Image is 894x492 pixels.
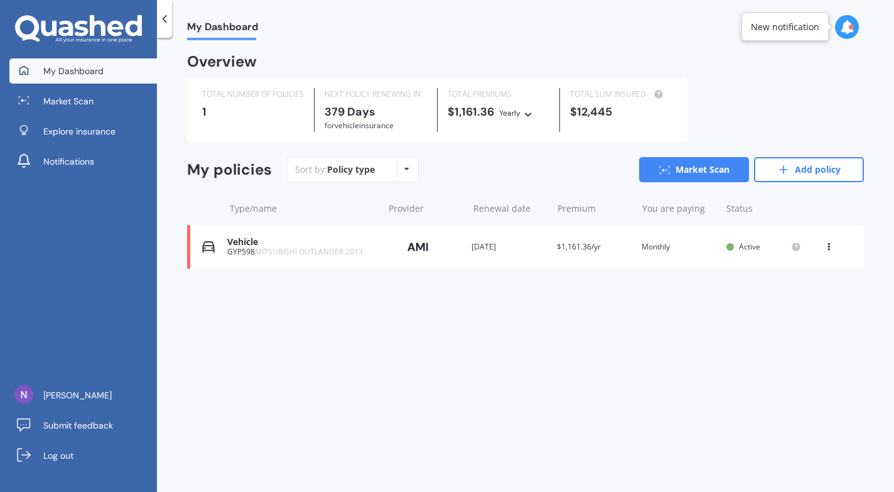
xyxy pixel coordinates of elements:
a: Log out [9,443,157,468]
div: You are paying [642,202,717,215]
div: 1 [202,106,304,118]
img: Vehicle [202,241,215,253]
div: TOTAL SUM INSURED [570,88,672,101]
span: Log out [43,449,73,462]
div: My policies [187,161,272,179]
div: Vehicle [227,237,377,248]
div: Type/name [230,202,379,215]
div: Renewal date [473,202,548,215]
img: ACg8ocLasFLvya1g4slqR9Cylwljks5up9aMZ5ftR6Nr02zXUthIJw=s96-c [14,385,33,404]
div: Monthly [642,241,716,253]
span: MITSUBISHI OUTLANDER 2013 [255,246,363,257]
div: Yearly [499,107,520,119]
div: Overview [187,55,257,68]
div: GYP598 [227,248,377,256]
img: AMI [387,235,450,259]
a: Notifications [9,149,157,174]
div: $1,161.36 [448,106,549,119]
div: NEXT POLICY RENEWING IN [325,88,426,101]
div: TOTAL PREMIUMS [448,88,549,101]
div: Policy type [327,163,375,176]
a: [PERSON_NAME] [9,383,157,408]
b: 379 Days [325,104,375,119]
div: Sort by: [295,163,375,176]
span: [PERSON_NAME] [43,389,112,402]
span: Market Scan [43,95,94,107]
div: Status [726,202,801,215]
span: My Dashboard [187,21,258,38]
div: [DATE] [471,241,546,253]
span: Explore insurance [43,125,116,138]
a: Explore insurance [9,119,157,144]
div: $12,445 [570,106,672,118]
div: New notification [751,21,819,33]
span: Notifications [43,155,94,168]
div: TOTAL NUMBER OF POLICIES [202,88,304,101]
span: My Dashboard [43,65,104,77]
a: Add policy [754,157,864,182]
span: Active [739,241,760,252]
span: Submit feedback [43,419,113,432]
a: Market Scan [9,89,157,114]
a: My Dashboard [9,58,157,84]
a: Market Scan [639,157,749,182]
span: for Vehicle insurance [325,120,394,131]
div: Provider [389,202,463,215]
a: Submit feedback [9,413,157,438]
div: Premium [557,202,632,215]
span: $1,161.36/yr [557,241,601,252]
